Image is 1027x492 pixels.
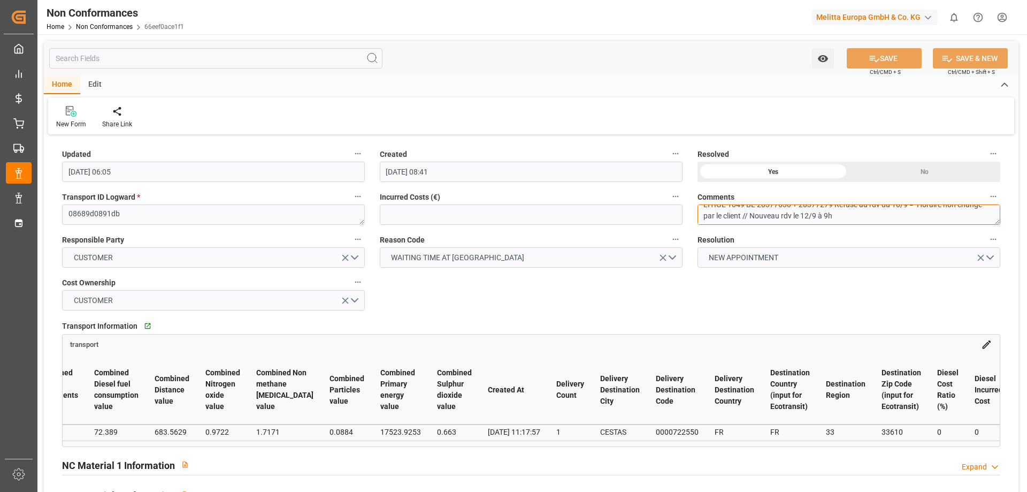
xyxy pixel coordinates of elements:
th: Combined Distance value [147,355,197,425]
div: Yes [698,162,849,182]
th: Combined Diesel fuel consumption value [86,355,147,425]
button: Transport ID Logward * [351,190,365,203]
button: Comments [986,190,1000,203]
th: Delivery Destination Country [707,355,762,425]
div: FR [770,426,810,438]
th: Destination Zip Code (input for Ecotransit) [873,355,929,425]
span: Transport Information [62,321,137,332]
textarea: 08689d0891db [62,205,365,225]
button: show 0 new notifications [942,5,966,29]
button: open menu [380,247,683,268]
a: transport [70,339,98,348]
input: Search Fields [49,48,382,69]
span: Incurred Costs (€) [380,192,440,203]
div: 0.9722 [205,426,240,438]
div: FR [715,426,754,438]
span: transport [70,340,98,349]
div: 33 [826,426,865,438]
div: 0.663 [437,426,472,438]
span: Comments [698,192,734,203]
th: Delivery Count [548,355,592,425]
th: Destination Region [818,355,873,425]
div: Edit [80,76,110,94]
button: SAVE [847,48,922,69]
th: Delivery Destination Code [648,355,707,425]
div: Melitta Europa GmbH & Co. KG [812,10,938,25]
button: SAVE & NEW [933,48,1008,69]
div: 1.7171 [256,426,313,438]
input: DD-MM-YYYY HH:MM [380,162,683,182]
div: Non Conformances [47,5,184,21]
div: Share Link [102,119,132,129]
div: 72.389 [94,426,139,438]
th: Combined Particles value [321,355,372,425]
button: Created [669,147,683,161]
div: CESTAS [600,426,640,438]
button: open menu [62,290,365,311]
span: NEW APPOINTMENT [703,252,784,263]
span: Created [380,149,407,160]
span: Ctrl/CMD + S [870,68,901,76]
button: Melitta Europa GmbH & Co. KG [812,7,942,27]
div: No [849,162,1000,182]
a: Home [47,23,64,31]
div: Expand [962,461,987,473]
button: open menu [812,48,834,69]
div: 0 [975,426,1003,438]
div: 17523.9253 [380,426,421,438]
button: Resolution [986,232,1000,246]
span: CUSTOMER [68,252,118,263]
span: Resolved [698,149,729,160]
th: Destination Country (input for Ecotransit) [762,355,818,425]
span: Responsible Party [62,234,124,246]
a: Non Conformances [76,23,133,31]
div: New Form [56,119,86,129]
button: Responsible Party [351,232,365,246]
button: Cost Ownership [351,275,365,289]
div: 0.0884 [329,426,364,438]
th: Diesel Cost Ratio (%) [929,355,967,425]
th: Combined Sulphur dioxide value [429,355,480,425]
span: CUSTOMER [68,295,118,306]
th: Combined Primary energy value [372,355,429,425]
div: 0 [937,426,959,438]
span: Reason Code [380,234,425,246]
textarea: LITIGE 1049 BL 20377630 + 20377279 Refusé au rdv du 10/9 = Horaire non changé par le client // No... [698,205,1000,225]
div: 1 [556,426,584,438]
span: WAITING TIME AT [GEOGRAPHIC_DATA] [386,252,530,263]
button: Updated [351,147,365,161]
th: Combined Nitrogen oxide value [197,355,248,425]
h2: NC Material 1 Information [62,458,175,473]
th: Combined Non methane [MEDICAL_DATA] value [248,355,321,425]
input: DD-MM-YYYY HH:MM [62,162,365,182]
th: Diesel Incurred Cost [967,355,1011,425]
button: open menu [62,247,365,268]
button: Resolved [986,147,1000,161]
button: Reason Code [669,232,683,246]
th: Created At [480,355,548,425]
div: 33610 [882,426,921,438]
span: Transport ID Logward [62,192,140,203]
div: Home [44,76,80,94]
div: 683.5629 [155,426,189,438]
div: [DATE] 11:17:57 [488,426,540,438]
th: Delivery Destination City [592,355,648,425]
button: View description [175,455,195,475]
div: 0000722550 [656,426,699,438]
span: Cost Ownership [62,277,116,289]
span: Resolution [698,234,734,246]
button: Help Center [966,5,990,29]
span: Updated [62,149,91,160]
button: open menu [698,247,1000,268]
span: Ctrl/CMD + Shift + S [948,68,995,76]
button: Incurred Costs (€) [669,190,683,203]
